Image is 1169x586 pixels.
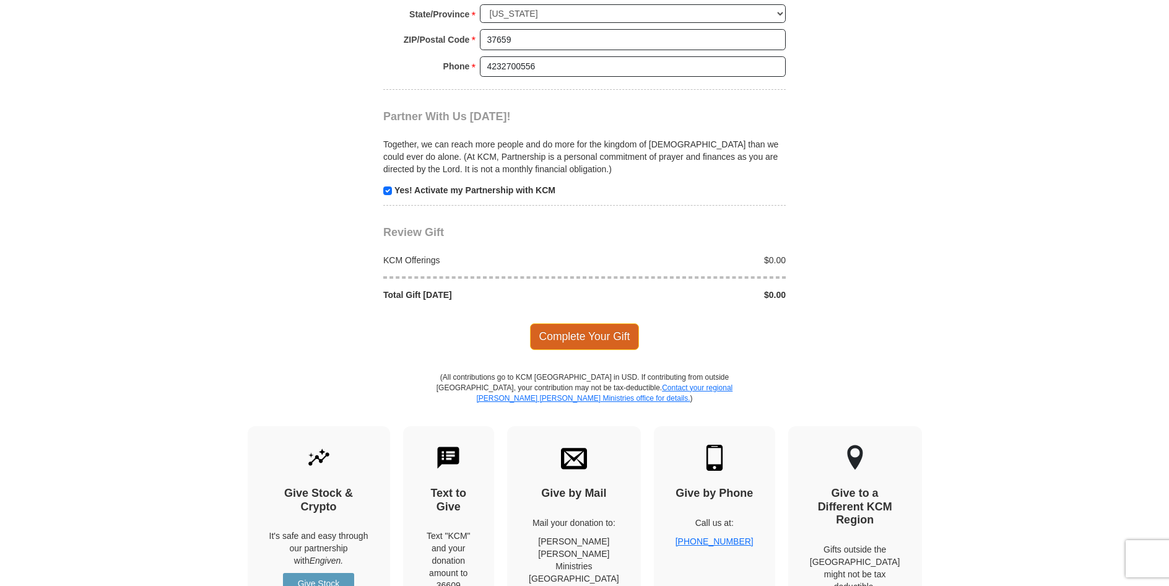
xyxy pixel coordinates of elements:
[269,487,368,514] h4: Give Stock & Crypto
[409,6,469,23] strong: State/Province
[435,445,461,471] img: text-to-give.svg
[561,445,587,471] img: envelope.svg
[530,323,640,349] span: Complete Your Gift
[310,556,343,566] i: Engiven.
[377,254,585,266] div: KCM Offerings
[702,445,728,471] img: mobile.svg
[476,383,732,403] a: Contact your regional [PERSON_NAME] [PERSON_NAME] Ministries office for details.
[269,530,368,567] p: It's safe and easy through our partnership with
[584,254,793,266] div: $0.00
[676,517,754,529] p: Call us at:
[306,445,332,471] img: give-by-stock.svg
[846,445,864,471] img: other-region
[584,289,793,301] div: $0.00
[529,487,619,501] h4: Give by Mail
[529,517,619,529] p: Mail your donation to:
[383,110,511,123] span: Partner With Us [DATE]!
[443,58,470,75] strong: Phone
[383,138,786,175] p: Together, we can reach more people and do more for the kingdom of [DEMOGRAPHIC_DATA] than we coul...
[676,536,754,546] a: [PHONE_NUMBER]
[377,289,585,301] div: Total Gift [DATE]
[404,31,470,48] strong: ZIP/Postal Code
[383,226,444,238] span: Review Gift
[529,535,619,585] p: [PERSON_NAME] [PERSON_NAME] Ministries [GEOGRAPHIC_DATA]
[676,487,754,501] h4: Give by Phone
[436,372,733,426] p: (All contributions go to KCM [GEOGRAPHIC_DATA] in USD. If contributing from outside [GEOGRAPHIC_D...
[394,185,555,195] strong: Yes! Activate my Partnership with KCM
[810,487,900,527] h4: Give to a Different KCM Region
[425,487,473,514] h4: Text to Give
